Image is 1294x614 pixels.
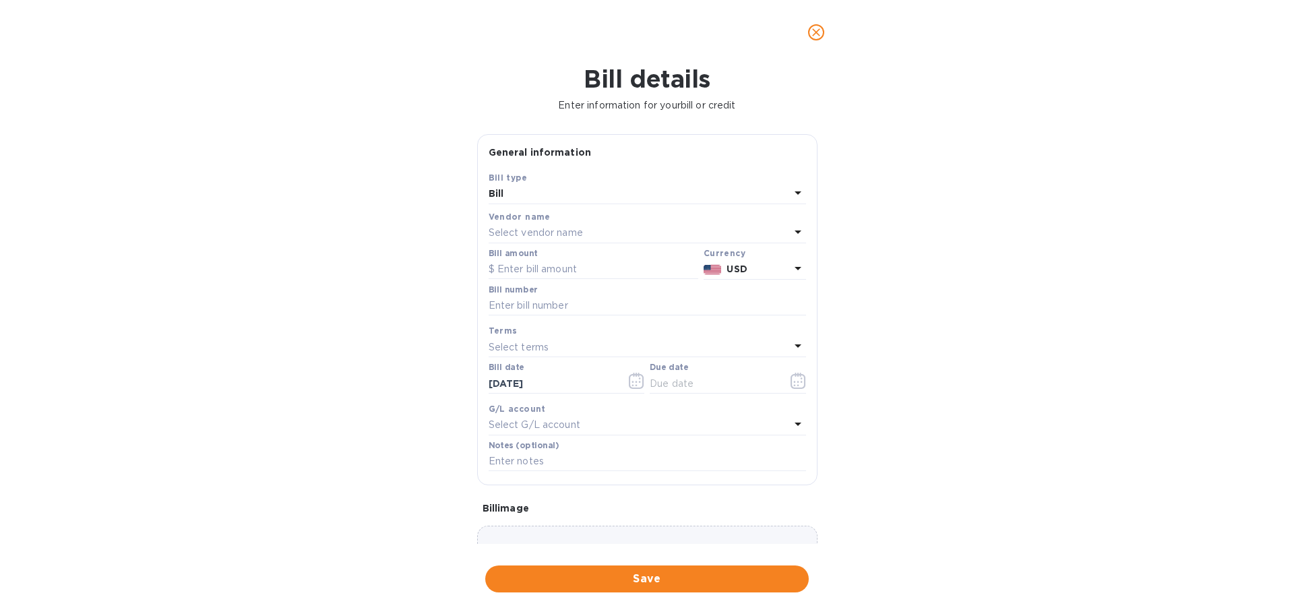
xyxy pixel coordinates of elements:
[489,249,537,257] label: Bill amount
[489,404,546,414] b: G/L account
[485,565,809,592] button: Save
[489,212,551,222] b: Vendor name
[800,16,832,49] button: close
[489,147,592,158] b: General information
[489,296,806,316] input: Enter bill number
[489,418,580,432] p: Select G/L account
[704,265,722,274] img: USD
[489,364,524,372] label: Bill date
[496,571,798,587] span: Save
[704,248,745,258] b: Currency
[11,65,1283,93] h1: Bill details
[489,226,583,240] p: Select vendor name
[483,501,812,515] p: Bill image
[489,286,537,294] label: Bill number
[650,364,688,372] label: Due date
[11,98,1283,113] p: Enter information for your bill or credit
[489,452,806,472] input: Enter notes
[489,326,518,336] b: Terms
[489,340,549,355] p: Select terms
[489,173,528,183] b: Bill type
[489,188,504,199] b: Bill
[489,259,698,280] input: $ Enter bill amount
[650,373,777,394] input: Due date
[489,441,559,450] label: Notes (optional)
[727,264,747,274] b: USD
[489,373,616,394] input: Select date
